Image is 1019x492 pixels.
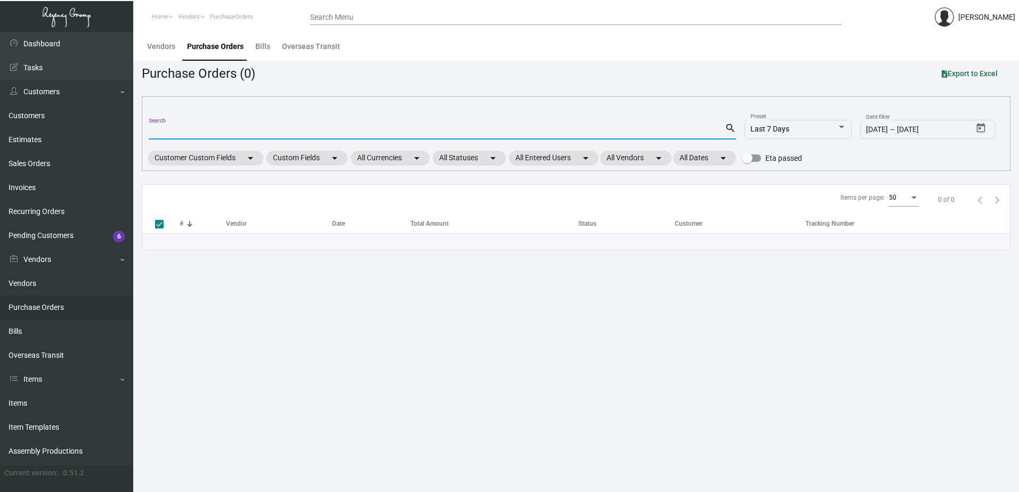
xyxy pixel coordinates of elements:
mat-icon: arrow_drop_down [410,152,423,165]
span: PurchaseOrders [210,13,253,20]
mat-icon: search [725,122,736,135]
div: Status [578,219,675,228]
span: Eta passed [765,152,802,165]
mat-icon: arrow_drop_down [487,152,499,165]
span: Last 7 Days [750,125,789,133]
div: Total Amount [410,219,578,228]
mat-icon: arrow_drop_down [328,152,341,165]
div: Customer [675,219,805,228]
span: 50 [889,194,896,201]
mat-icon: arrow_drop_down [717,152,730,165]
div: Tracking Number [805,219,854,228]
div: Vendors [147,41,175,52]
div: Tracking Number [805,219,1010,228]
mat-icon: arrow_drop_down [244,152,257,165]
div: Date [332,219,410,228]
div: Customer [675,219,702,228]
span: Vendors [178,13,200,20]
div: Total Amount [410,219,449,228]
mat-icon: arrow_drop_down [652,152,665,165]
mat-chip: All Dates [673,151,736,166]
div: [PERSON_NAME] [958,12,1015,23]
div: Overseas Transit [282,41,340,52]
mat-chip: Customer Custom Fields [148,151,263,166]
div: 0 of 0 [938,195,955,204]
input: Start date [866,126,888,134]
mat-chip: All Statuses [433,151,506,166]
div: Vendor [226,219,247,228]
input: End date [897,126,948,134]
div: Items per page: [840,193,885,202]
span: Export to Excel [942,69,998,78]
button: Export to Excel [933,64,1006,83]
div: Date [332,219,345,228]
span: Home [152,13,168,20]
mat-chip: All Currencies [351,151,430,166]
div: # [180,219,226,228]
mat-chip: All Entered Users [509,151,599,166]
div: Status [578,219,596,228]
button: Previous page [972,191,989,208]
button: Next page [989,191,1006,208]
div: Bills [255,41,270,52]
mat-icon: arrow_drop_down [579,152,592,165]
button: Open calendar [973,120,990,137]
mat-chip: All Vendors [600,151,672,166]
div: Current version: [4,468,59,479]
div: Purchase Orders [187,41,244,52]
div: 0.51.2 [63,468,84,479]
div: Purchase Orders (0) [142,64,255,83]
div: Vendor [226,219,332,228]
mat-chip: Custom Fields [266,151,347,166]
img: admin@bootstrapmaster.com [935,7,954,27]
mat-select: Items per page: [889,194,919,202]
span: – [890,126,895,134]
div: # [180,219,183,228]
